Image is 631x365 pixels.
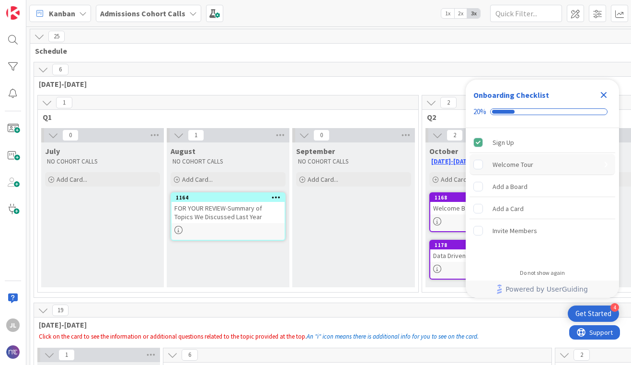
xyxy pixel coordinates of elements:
span: Add Card... [57,175,87,184]
div: Get Started [575,309,611,318]
span: 6 [182,349,198,361]
span: 1x [441,9,454,18]
div: 4 [610,303,619,312]
span: 3x [467,9,480,18]
div: 20% [473,107,486,116]
p: NO COHORT CALLS [298,158,409,165]
div: Checklist Container [466,80,619,298]
span: September [296,146,335,156]
div: 1164FOR YOUR REVIEW-Summary of Topics We Discussed Last Year [172,193,285,223]
div: FOR YOUR REVIEW-Summary of Topics We Discussed Last Year [172,202,285,223]
div: Checklist progress: 20% [473,107,611,116]
span: 0 [313,130,330,141]
span: 19 [52,305,69,316]
span: Powered by UserGuiding [505,283,588,295]
span: Add Card... [441,175,471,184]
input: Quick Filter... [490,5,562,22]
span: 1 [58,349,75,361]
div: Invite Members [493,225,537,236]
span: July [45,146,60,156]
div: 1178Data Driven Practices? [430,241,543,262]
a: 1168Welcome Back & Key Updates [429,192,544,232]
img: Visit kanbanzone.com [6,6,20,20]
span: 1 [188,130,204,141]
div: 1168 [430,193,543,202]
div: Sign Up is complete. [470,132,615,153]
span: Kanban [49,8,75,19]
div: Checklist items [466,128,619,263]
img: avatar [6,345,20,359]
div: 1178 [435,242,543,248]
div: Footer [466,281,619,298]
div: 1178 [430,241,543,249]
em: An "i" icon means there is additional info for you to see on the card. [307,332,479,341]
div: Onboarding Checklist [473,89,549,101]
span: Add Card... [182,175,213,184]
span: 2 [440,97,457,108]
div: Welcome Back & Key Updates [430,202,543,214]
span: 2 [574,349,590,361]
div: Add a Card is incomplete. [470,198,615,219]
div: Add a Board is incomplete. [470,176,615,197]
div: 1164 [176,194,285,201]
div: Welcome Tour is incomplete. [470,154,615,175]
span: Add Card... [308,175,338,184]
span: Click on the card to see the information or additional questions related to the topic provided at... [39,332,307,341]
span: Support [20,1,44,13]
span: 2 [447,130,463,141]
span: 25 [48,31,65,42]
div: 1168Welcome Back & Key Updates [430,193,543,214]
span: 0 [62,130,79,141]
div: Add a Card [493,203,524,214]
a: [DATE]-[DATE] Cohort Call Schedule [431,157,538,165]
div: Sign Up [493,137,514,148]
div: Do not show again [520,269,565,277]
span: 1 [56,97,72,108]
div: Data Driven Practices? [430,249,543,262]
span: October [429,146,458,156]
div: 1164 [172,193,285,202]
span: August [171,146,195,156]
a: Powered by UserGuiding [470,281,614,298]
div: 1168 [435,194,543,201]
span: 6 [52,64,69,75]
p: NO COHORT CALLS [47,158,158,165]
div: Add a Board [493,181,528,192]
div: Close Checklist [596,87,611,103]
a: 1164FOR YOUR REVIEW-Summary of Topics We Discussed Last Year [171,192,286,241]
div: Invite Members is incomplete. [470,220,615,241]
div: Open Get Started checklist, remaining modules: 4 [568,306,619,322]
span: 2x [454,9,467,18]
span: Q1 [43,112,406,122]
b: Admissions Cohort Calls [100,9,185,18]
a: 1178Data Driven Practices? [429,240,544,280]
p: NO COHORT CALLS [172,158,284,165]
div: JL [6,318,20,332]
div: Welcome Tour [493,159,533,170]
